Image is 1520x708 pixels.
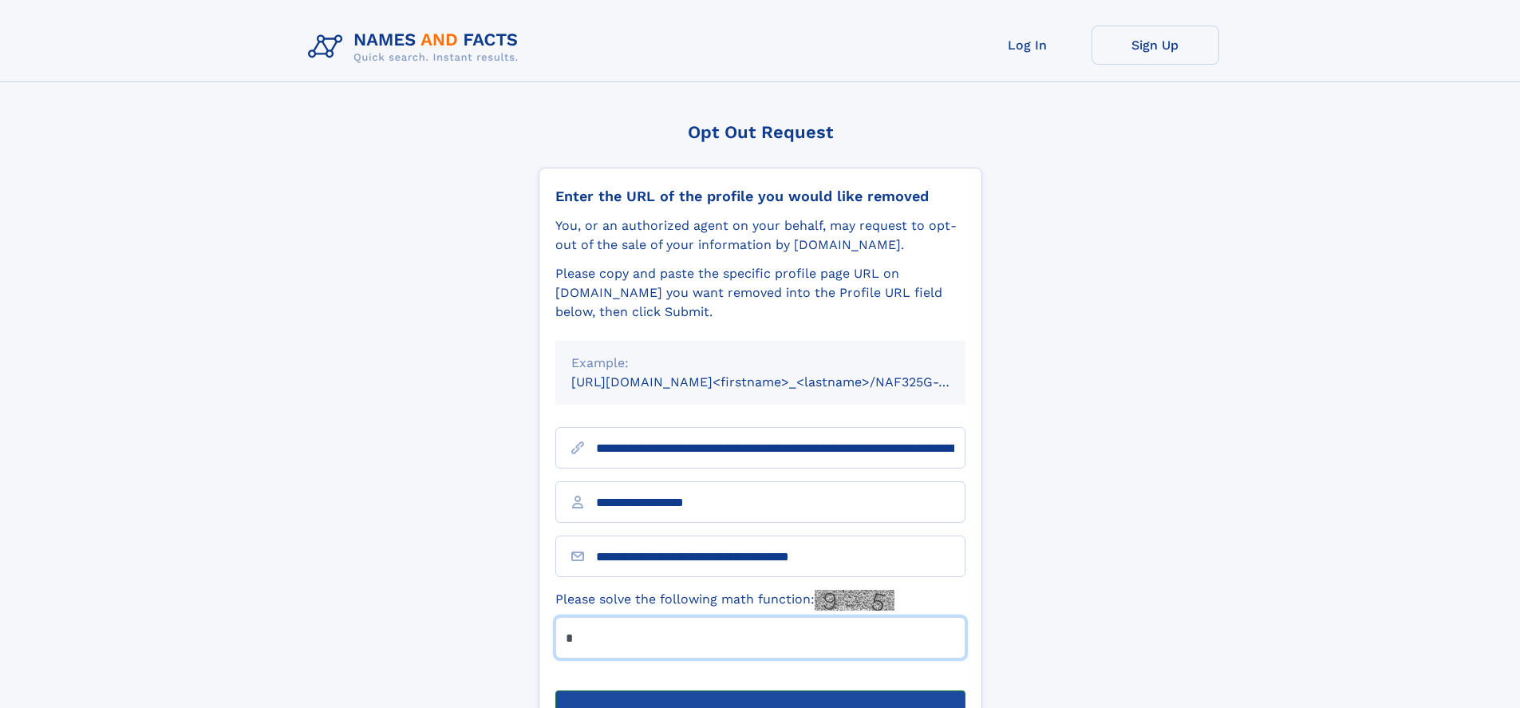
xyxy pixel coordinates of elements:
[1092,26,1219,65] a: Sign Up
[555,590,894,611] label: Please solve the following math function:
[555,216,965,255] div: You, or an authorized agent on your behalf, may request to opt-out of the sale of your informatio...
[539,122,982,142] div: Opt Out Request
[571,374,996,390] small: [URL][DOMAIN_NAME]<firstname>_<lastname>/NAF325G-xxxxxxxx
[571,354,950,373] div: Example:
[302,26,531,69] img: Logo Names and Facts
[555,188,965,205] div: Enter the URL of the profile you would like removed
[964,26,1092,65] a: Log In
[555,264,965,322] div: Please copy and paste the specific profile page URL on [DOMAIN_NAME] you want removed into the Pr...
